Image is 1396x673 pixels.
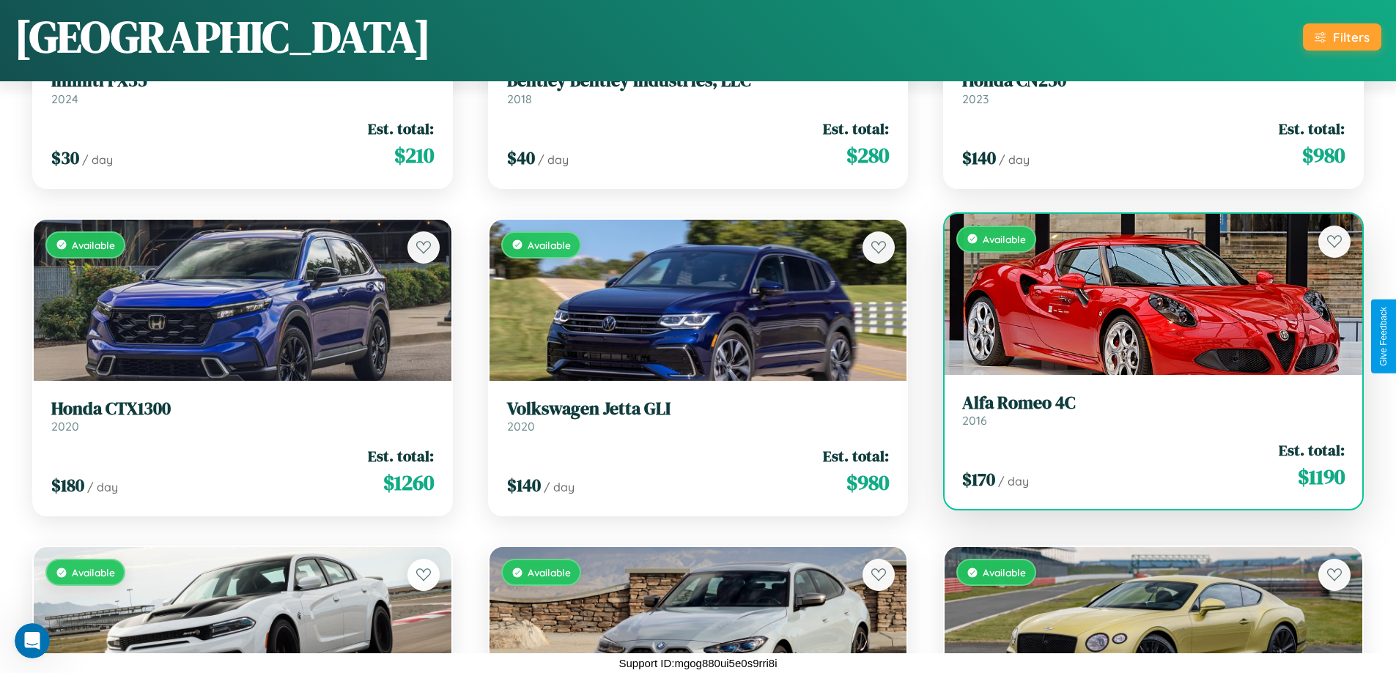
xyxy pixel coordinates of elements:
span: $ 40 [507,146,535,170]
div: Give Feedback [1378,307,1389,366]
span: 2024 [51,92,78,106]
h3: Honda CTX1300 [51,398,434,420]
h3: Volkswagen Jetta GLI [507,398,890,420]
span: $ 280 [846,141,889,170]
span: $ 1190 [1298,462,1345,491]
span: / day [538,152,569,167]
span: $ 1260 [383,468,434,497]
span: Available [72,239,115,251]
span: 2016 [962,413,987,428]
a: Infiniti FX352024 [51,70,434,106]
span: $ 140 [507,473,541,497]
span: Available [528,566,571,579]
p: Support ID: mgog880ui5e0s9rri8i [619,653,778,673]
span: Available [528,239,571,251]
span: Est. total: [1279,118,1345,139]
h3: Infiniti FX35 [51,70,434,92]
span: $ 140 [962,146,996,170]
span: / day [87,480,118,494]
span: 2020 [507,419,535,434]
h3: Alfa Romeo 4C [962,393,1345,414]
a: Honda CN2502023 [962,70,1345,106]
span: Est. total: [823,118,889,139]
span: / day [998,474,1029,488]
a: Alfa Romeo 4C2016 [962,393,1345,428]
span: $ 180 [51,473,84,497]
span: 2018 [507,92,532,106]
span: Available [983,566,1026,579]
a: Bentley Bentley Industries, LLC2018 [507,70,890,106]
span: / day [999,152,1030,167]
span: Est. total: [823,445,889,466]
a: Volkswagen Jetta GLI2020 [507,398,890,434]
span: 2020 [51,419,79,434]
div: Filters [1333,29,1370,45]
h1: [GEOGRAPHIC_DATA] [15,7,431,67]
span: $ 210 [394,141,434,170]
span: Available [983,233,1026,245]
h3: Bentley Bentley Industries, LLC [507,70,890,92]
span: $ 980 [846,468,889,497]
span: Available [72,566,115,579]
span: $ 980 [1302,141,1345,170]
a: Honda CTX13002020 [51,398,434,434]
span: $ 170 [962,467,995,491]
span: / day [82,152,113,167]
h3: Honda CN250 [962,70,1345,92]
span: $ 30 [51,146,79,170]
span: Est. total: [1279,439,1345,461]
iframe: Intercom live chat [15,623,50,658]
span: Est. total: [368,118,434,139]
span: / day [544,480,575,494]
span: Est. total: [368,445,434,466]
span: 2023 [962,92,989,106]
button: Filters [1303,23,1381,51]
